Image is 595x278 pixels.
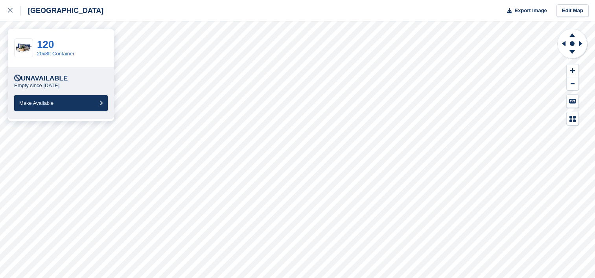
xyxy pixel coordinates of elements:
img: 20-ft-container%20(8).jpg [15,41,33,55]
button: Zoom In [567,64,578,77]
div: Unavailable [14,75,68,82]
button: Make Available [14,95,108,111]
button: Keyboard Shortcuts [567,95,578,108]
button: Map Legend [567,112,578,125]
a: 120 [37,38,54,50]
span: Export Image [514,7,547,15]
a: Edit Map [556,4,589,17]
button: Export Image [502,4,547,17]
span: Make Available [19,100,53,106]
div: [GEOGRAPHIC_DATA] [21,6,103,15]
button: Zoom Out [567,77,578,90]
p: Empty since [DATE] [14,82,59,89]
a: 20x8ft Container [37,51,74,57]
